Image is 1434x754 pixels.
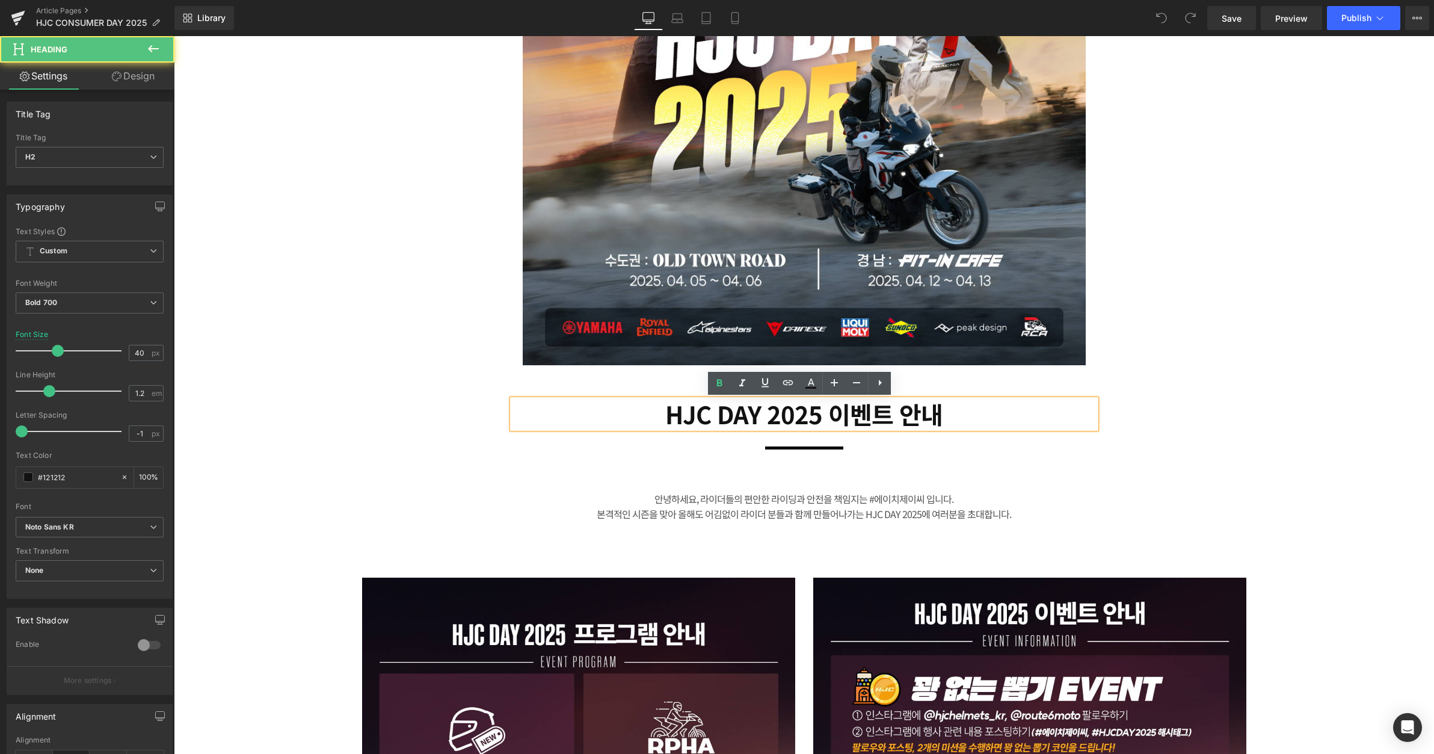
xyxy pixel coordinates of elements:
button: Redo [1178,6,1202,30]
a: Desktop [634,6,663,30]
a: Mobile [721,6,749,30]
button: Publish [1327,6,1400,30]
a: New Library [174,6,234,30]
span: px [152,430,162,437]
div: Line Height [16,371,164,379]
div: Typography [16,195,65,212]
span: Heading [31,45,67,54]
button: Undo [1149,6,1174,30]
span: em [152,389,162,397]
div: Open Intercom Messenger [1393,713,1422,742]
div: 안녕하세요, 라이더들의 편안한 라이딩과 안전을 책임지는 #에이치제이씨 입니다. [393,456,868,471]
div: Enable [16,640,126,652]
a: Article Pages [36,6,174,16]
p: More settings [64,675,112,686]
div: Letter Spacing [16,411,164,419]
div: Alignment [16,705,57,722]
button: More settings [7,666,172,694]
span: HJC CONSUMER DAY 2025 [36,18,147,28]
i: Noto Sans KR [25,522,74,533]
a: Laptop [663,6,692,30]
span: Library [197,13,226,23]
span: Preview [1275,12,1308,25]
a: Preview [1261,6,1322,30]
div: Text Shadow [16,608,69,625]
div: Font Size [16,330,49,339]
b: Bold 700 [25,298,57,307]
div: Text Styles [16,226,164,236]
span: Publish [1341,13,1371,23]
div: % [134,467,163,488]
div: Font [16,502,164,511]
h2: HJC DAY 2025 이벤트 안내 [339,363,922,392]
b: H2 [25,152,35,161]
div: Alignment [16,736,164,744]
div: Font Weight [16,279,164,288]
div: Text Transform [16,547,164,555]
div: Title Tag [16,134,164,142]
a: Tablet [692,6,721,30]
button: More [1405,6,1429,30]
div: 본격적인 시즌을 맞아 올해도 어김없이 라이더 분들과 함께 만들어나가는 HJC DAY 2025에 여러분을 초대합니다. [393,471,868,486]
a: Design [90,63,177,90]
b: None [25,566,44,575]
input: Color [38,471,115,484]
div: Title Tag [16,102,51,119]
b: Custom [40,246,67,256]
span: px [152,349,162,357]
span: Save [1222,12,1242,25]
div: Text Color [16,451,164,460]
